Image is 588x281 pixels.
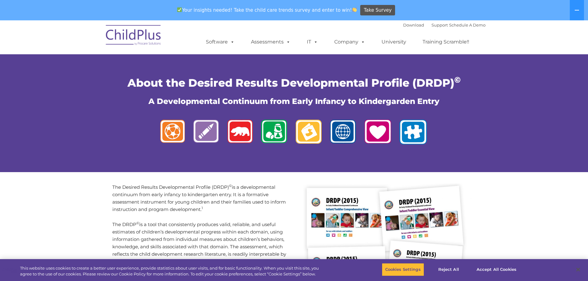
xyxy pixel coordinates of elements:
a: Schedule A Demo [449,23,486,27]
span: Take Survey [364,5,392,16]
a: Company [328,36,371,48]
a: Take Survey [360,5,395,16]
sup: © [136,221,139,225]
img: logos [155,116,433,151]
a: Software [200,36,241,48]
button: Reject All [429,263,468,276]
span: A Developmental Continuum from Early Infancy to Kindergarden Entry [148,97,440,106]
span: About the Desired Results Developmental Profile (DRDP) [127,76,461,89]
img: ✅ [177,7,182,12]
p: The Desired Results Developmental Profile (DRDP) is a developmental continuum from early infancy ... [112,184,290,213]
img: 👏 [352,7,357,12]
a: IT [301,36,324,48]
a: Support [432,23,448,27]
button: Accept All Cookies [473,263,520,276]
div: This website uses cookies to create a better user experience, provide statistics about user visit... [20,265,323,277]
sup: © [229,184,232,188]
sup: 1 [202,206,203,210]
a: Training Scramble!! [416,36,475,48]
a: Assessments [245,36,297,48]
a: University [375,36,412,48]
font: | [403,23,486,27]
sup: © [454,75,461,85]
button: Cookies Settings [382,263,424,276]
button: Close [571,263,585,276]
a: Download [403,23,424,27]
img: ChildPlus by Procare Solutions [103,21,165,52]
span: Your insights needed! Take the child care trends survey and enter to win! [175,4,360,16]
